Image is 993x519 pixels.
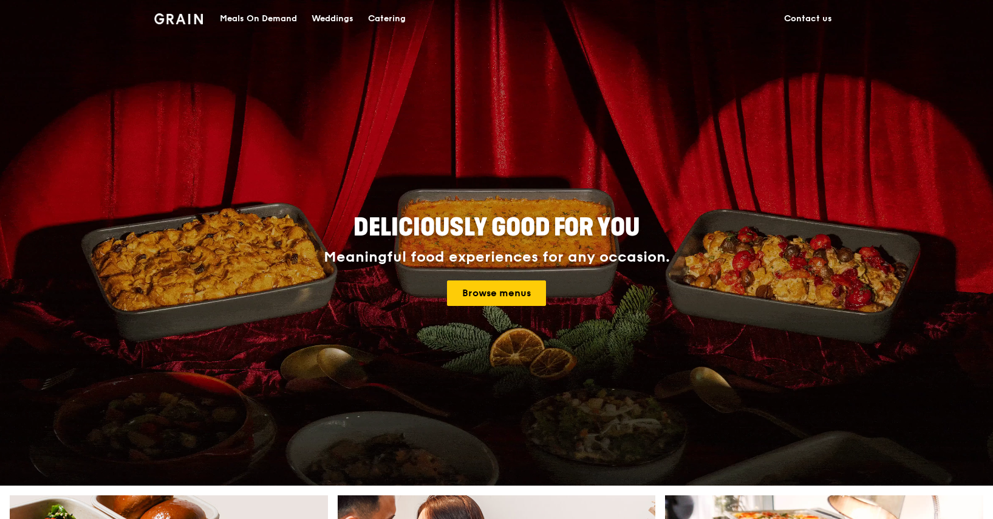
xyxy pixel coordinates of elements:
[154,13,203,24] img: Grain
[353,213,640,242] span: Deliciously good for you
[312,1,353,37] div: Weddings
[777,1,839,37] a: Contact us
[220,1,297,37] div: Meals On Demand
[304,1,361,37] a: Weddings
[447,280,546,306] a: Browse menus
[361,1,413,37] a: Catering
[368,1,406,37] div: Catering
[278,249,715,266] div: Meaningful food experiences for any occasion.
